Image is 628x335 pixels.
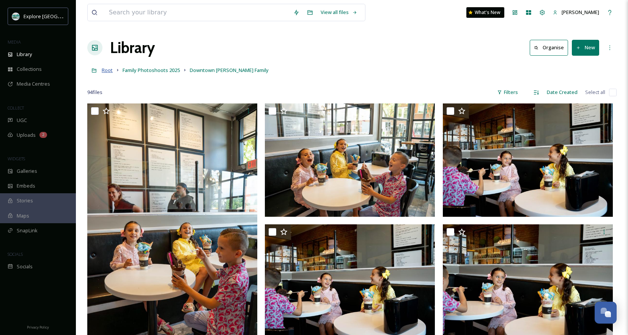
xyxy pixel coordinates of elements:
img: Howel Fam Aug 2025-47.jpg [443,103,613,217]
span: Family Photoshoots 2025 [123,67,180,74]
span: Media Centres [17,80,50,88]
span: Root [102,67,113,74]
span: Socials [17,263,33,270]
span: Galleries [17,167,37,175]
span: MEDIA [8,39,21,45]
span: WIDGETS [8,156,25,161]
span: Uploads [17,131,36,139]
button: Organise [530,40,568,55]
a: Privacy Policy [27,322,49,331]
button: New [572,40,599,55]
span: Privacy Policy [27,325,49,330]
div: 2 [39,132,47,138]
a: Family Photoshoots 2025 [123,66,180,75]
img: 67e7af72-b6c8-455a-acf8-98e6fe1b68aa.avif [12,13,20,20]
span: Downtown [PERSON_NAME] Family [190,67,269,74]
span: Stories [17,197,33,204]
span: COLLECT [8,105,24,111]
div: Filters [493,85,522,100]
a: Library [110,36,155,59]
button: Open Chat [595,302,617,324]
span: Maps [17,212,29,219]
a: Downtown [PERSON_NAME] Family [190,66,269,75]
input: Search your library [105,4,290,21]
span: UGC [17,117,27,124]
a: What's New [466,7,504,18]
a: Root [102,66,113,75]
span: Collections [17,66,42,73]
span: Select all [585,89,605,96]
a: [PERSON_NAME] [549,5,603,20]
a: View all files [317,5,361,20]
a: Organise [530,40,572,55]
span: SnapLink [17,227,38,234]
span: 94 file s [87,89,102,96]
span: Explore [GEOGRAPHIC_DATA][PERSON_NAME] [24,13,128,20]
span: Embeds [17,182,35,189]
img: Howel Fam Aug 2025-48.jpg [265,103,435,217]
span: [PERSON_NAME] [562,9,599,16]
div: Date Created [543,85,581,100]
span: Library [17,51,32,58]
span: SOCIALS [8,251,23,257]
